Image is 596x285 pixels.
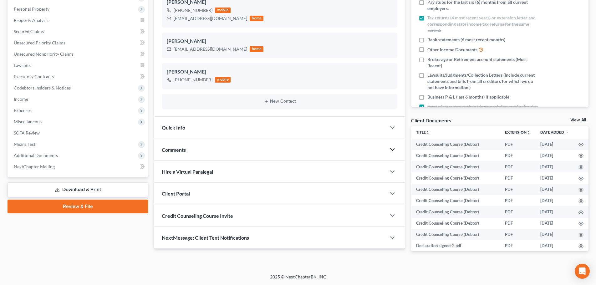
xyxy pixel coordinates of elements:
td: [DATE] [535,195,573,206]
div: [PERSON_NAME] [167,38,392,45]
span: Business P & L (last 6 months) if applicable [427,94,509,100]
span: Other Income Documents [427,47,477,53]
span: Lawsuits [14,63,31,68]
td: [DATE] [535,240,573,252]
span: Lawsuits/Judgments/Collection Letters (Include current statements and bills from all creditors fo... [427,72,539,91]
span: Separation agreements or decrees of divorces finalized in the past 2 years [427,103,539,116]
span: NextMessage: Client Text Notifications [162,235,249,241]
td: [DATE] [535,161,573,172]
td: [DATE] [535,150,573,161]
a: Lawsuits [9,60,148,71]
i: unfold_more [527,131,530,135]
div: Client Documents [411,117,451,124]
a: Date Added expand_more [540,130,568,135]
span: Unsecured Nonpriority Claims [14,51,74,57]
span: Personal Property [14,6,49,12]
td: [DATE] [535,206,573,217]
span: SOFA Review [14,130,40,135]
a: Property Analysis [9,15,148,26]
div: home [250,46,263,52]
td: PDF [500,195,535,206]
div: mobile [215,8,231,13]
span: Comments [162,147,186,153]
td: Credit Counseling Course (Debtor) [411,150,500,161]
span: Expenses [14,108,32,113]
div: [PERSON_NAME] [167,68,392,76]
span: Property Analysis [14,18,48,23]
span: Codebtors Insiders & Notices [14,85,71,90]
td: Credit Counseling Course (Debtor) [411,184,500,195]
span: Income [14,96,28,102]
a: Titleunfold_more [416,130,430,135]
i: expand_more [565,131,568,135]
div: [EMAIL_ADDRESS][DOMAIN_NAME] [174,15,247,22]
a: Secured Claims [9,26,148,37]
td: [DATE] [535,229,573,240]
td: PDF [500,229,535,240]
span: Means Test [14,141,35,147]
td: PDF [500,206,535,217]
a: Review & File [8,200,148,213]
a: Unsecured Priority Claims [9,37,148,48]
td: PDF [500,161,535,172]
td: PDF [500,184,535,195]
td: Credit Counseling Course (Debtor) [411,139,500,150]
div: [PHONE_NUMBER] [174,77,212,83]
span: Client Portal [162,191,190,196]
td: PDF [500,240,535,252]
div: mobile [215,77,231,83]
span: Hire a Virtual Paralegal [162,169,213,175]
a: Executory Contracts [9,71,148,82]
span: Credit Counseling Course Invite [162,213,233,219]
td: [DATE] [535,172,573,184]
a: Unsecured Nonpriority Claims [9,48,148,60]
span: Unsecured Priority Claims [14,40,65,45]
a: Extensionunfold_more [505,130,530,135]
td: Credit Counseling Course (Debtor) [411,218,500,229]
td: PDF [500,218,535,229]
a: SOFA Review [9,127,148,139]
span: Additional Documents [14,153,58,158]
td: PDF [500,139,535,150]
td: PDF [500,150,535,161]
span: Executory Contracts [14,74,54,79]
span: Tax returns (4 most recent years) or extension letter and corresponding state income tax returns ... [427,15,539,33]
span: Secured Claims [14,29,44,34]
button: New Contact [167,99,392,104]
a: View All [570,118,586,122]
div: home [250,16,263,21]
td: PDF [500,172,535,184]
td: Credit Counseling Course (Debtor) [411,195,500,206]
a: Download & Print [8,182,148,197]
span: Bank statements (6 most recent months) [427,37,505,43]
div: [EMAIL_ADDRESS][DOMAIN_NAME] [174,46,247,52]
span: Miscellaneous [14,119,42,124]
div: Open Intercom Messenger [575,264,590,279]
td: [DATE] [535,139,573,150]
span: Brokerage or Retirement account statements (Most Recent) [427,56,539,69]
td: Credit Counseling Course (Debtor) [411,206,500,217]
a: NextChapter Mailing [9,161,148,172]
td: Credit Counseling Course (Debtor) [411,172,500,184]
i: unfold_more [426,131,430,135]
td: Declaration signed-2.pdf [411,240,500,252]
td: [DATE] [535,184,573,195]
div: 2025 © NextChapterBK, INC [120,274,476,285]
td: [DATE] [535,218,573,229]
span: NextChapter Mailing [14,164,55,169]
td: Credit Counseling Course (Debtor) [411,161,500,172]
td: Credit Counseling Course (Debtor) [411,229,500,240]
div: [PHONE_NUMBER] [174,7,212,13]
span: Quick Info [162,125,185,130]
